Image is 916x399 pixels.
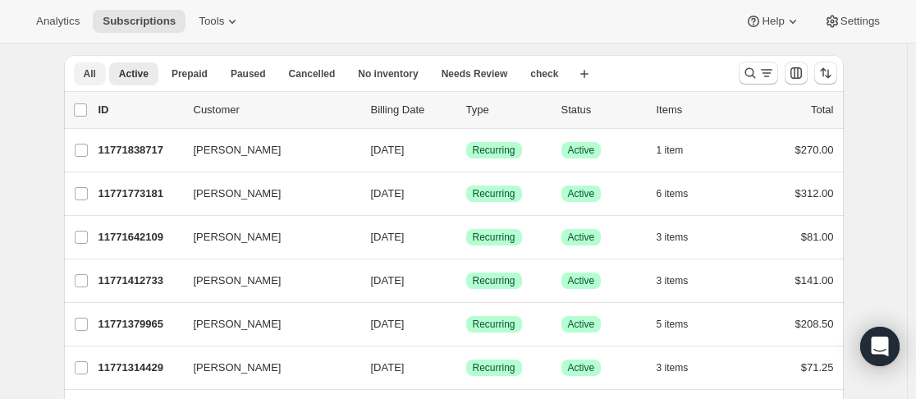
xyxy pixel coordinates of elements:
span: 3 items [657,361,689,374]
span: $81.00 [801,231,834,243]
span: $312.00 [795,187,834,199]
span: $270.00 [795,144,834,156]
span: 5 items [657,318,689,331]
span: Recurring [473,231,515,244]
p: 11771379965 [98,316,181,332]
button: Settings [814,10,890,33]
button: [PERSON_NAME] [184,181,348,207]
div: IDCustomerBilling DateTypeStatusItemsTotal [98,102,834,118]
span: Cancelled [289,67,336,80]
span: check [530,67,558,80]
p: 11771314429 [98,360,181,376]
button: Help [735,10,810,33]
span: Active [568,144,595,157]
span: Recurring [473,318,515,331]
span: Active [568,187,595,200]
button: 5 items [657,313,707,336]
button: Search and filter results [739,62,778,85]
button: [PERSON_NAME] [184,268,348,294]
button: Create new view [571,62,598,85]
span: 3 items [657,231,689,244]
span: Subscriptions [103,15,176,28]
div: Open Intercom Messenger [860,327,900,366]
span: Active [568,318,595,331]
div: 11771838717[PERSON_NAME][DATE]SuccessRecurringSuccessActive1 item$270.00 [98,139,834,162]
span: 6 items [657,187,689,200]
span: Tools [199,15,224,28]
span: [PERSON_NAME] [194,316,282,332]
button: [PERSON_NAME] [184,137,348,163]
span: [DATE] [371,318,405,330]
div: 11771773181[PERSON_NAME][DATE]SuccessRecurringSuccessActive6 items$312.00 [98,182,834,205]
div: 11771412733[PERSON_NAME][DATE]SuccessRecurringSuccessActive3 items$141.00 [98,269,834,292]
p: Total [811,102,833,118]
p: 11771642109 [98,229,181,245]
span: Help [762,15,784,28]
span: Settings [840,15,880,28]
span: [PERSON_NAME] [194,186,282,202]
div: 11771314429[PERSON_NAME][DATE]SuccessRecurringSuccessActive3 items$71.25 [98,356,834,379]
p: Status [561,102,643,118]
p: Billing Date [371,102,453,118]
span: $208.50 [795,318,834,330]
span: Active [568,274,595,287]
span: Recurring [473,187,515,200]
button: [PERSON_NAME] [184,355,348,381]
button: Tools [189,10,250,33]
span: Paused [231,67,266,80]
button: 3 items [657,226,707,249]
span: Active [568,231,595,244]
span: 3 items [657,274,689,287]
button: 3 items [657,356,707,379]
span: Prepaid [172,67,208,80]
div: Type [466,102,548,118]
span: No inventory [358,67,418,80]
span: [PERSON_NAME] [194,142,282,158]
p: 11771412733 [98,273,181,289]
span: Needs Review [442,67,508,80]
span: Recurring [473,274,515,287]
button: Subscriptions [93,10,185,33]
span: $71.25 [801,361,834,374]
p: ID [98,102,181,118]
button: [PERSON_NAME] [184,311,348,337]
button: 6 items [657,182,707,205]
span: [PERSON_NAME] [194,273,282,289]
span: [DATE] [371,231,405,243]
span: Recurring [473,144,515,157]
span: [PERSON_NAME] [194,360,282,376]
button: Sort the results [814,62,837,85]
span: [DATE] [371,144,405,156]
button: Customize table column order and visibility [785,62,808,85]
span: 1 item [657,144,684,157]
span: [PERSON_NAME] [194,229,282,245]
span: [DATE] [371,361,405,374]
button: [PERSON_NAME] [184,224,348,250]
span: [DATE] [371,187,405,199]
button: 3 items [657,269,707,292]
span: Active [119,67,149,80]
div: 11771642109[PERSON_NAME][DATE]SuccessRecurringSuccessActive3 items$81.00 [98,226,834,249]
p: Customer [194,102,358,118]
span: [DATE] [371,274,405,287]
span: $141.00 [795,274,834,287]
span: Analytics [36,15,80,28]
p: 11771773181 [98,186,181,202]
span: Active [568,361,595,374]
span: Recurring [473,361,515,374]
button: Analytics [26,10,89,33]
div: 11771379965[PERSON_NAME][DATE]SuccessRecurringSuccessActive5 items$208.50 [98,313,834,336]
span: All [84,67,96,80]
button: 1 item [657,139,702,162]
div: Items [657,102,739,118]
p: 11771838717 [98,142,181,158]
